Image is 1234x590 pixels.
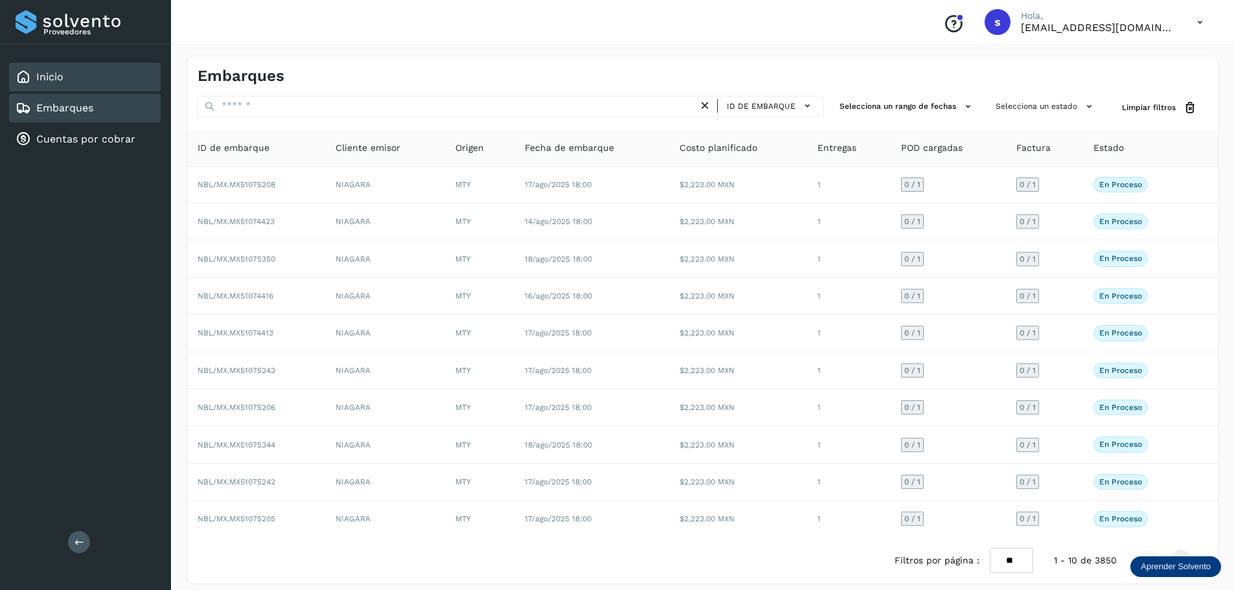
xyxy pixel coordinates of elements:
[1122,102,1176,113] span: Limpiar filtros
[445,240,514,277] td: MTY
[669,426,807,463] td: $2,223.00 MXN
[807,389,891,426] td: 1
[325,278,445,315] td: NIAGARA
[807,352,891,389] td: 1
[445,464,514,501] td: MTY
[9,125,161,153] div: Cuentas por cobrar
[198,440,275,449] span: NBL/MX.MX51075344
[325,203,445,240] td: NIAGARA
[904,367,920,374] span: 0 / 1
[669,166,807,203] td: $2,223.00 MXN
[525,141,614,155] span: Fecha de embarque
[669,278,807,315] td: $2,223.00 MXN
[36,102,93,114] a: Embarques
[198,217,275,226] span: NBL/MX.MX51074423
[817,141,856,155] span: Entregas
[904,403,920,411] span: 0 / 1
[834,96,980,117] button: Selecciona un rango de fechas
[445,501,514,537] td: MTY
[990,96,1101,117] button: Selecciona un estado
[807,278,891,315] td: 1
[904,181,920,188] span: 0 / 1
[36,71,63,83] a: Inicio
[669,389,807,426] td: $2,223.00 MXN
[325,389,445,426] td: NIAGARA
[525,403,591,412] span: 17/ago/2025 18:00
[525,477,591,486] span: 17/ago/2025 18:00
[807,426,891,463] td: 1
[198,403,275,412] span: NBL/MX.MX51075206
[325,426,445,463] td: NIAGARA
[904,218,920,225] span: 0 / 1
[669,203,807,240] td: $2,223.00 MXN
[445,389,514,426] td: MTY
[43,27,155,36] p: Proveedores
[1021,10,1176,21] p: Hola,
[445,352,514,389] td: MTY
[1099,180,1142,189] p: En proceso
[1020,478,1036,486] span: 0 / 1
[198,477,275,486] span: NBL/MX.MX51075242
[445,166,514,203] td: MTY
[325,240,445,277] td: NIAGARA
[669,315,807,352] td: $2,223.00 MXN
[445,278,514,315] td: MTY
[325,352,445,389] td: NIAGARA
[198,514,275,523] span: NBL/MX.MX51075205
[525,440,592,449] span: 18/ago/2025 18:00
[1141,562,1211,572] p: Aprender Solvento
[807,203,891,240] td: 1
[325,166,445,203] td: NIAGARA
[669,464,807,501] td: $2,223.00 MXN
[1020,181,1036,188] span: 0 / 1
[198,328,273,337] span: NBL/MX.MX51074413
[198,141,269,155] span: ID de embarque
[1016,141,1051,155] span: Factura
[1054,554,1117,567] span: 1 - 10 de 3850
[1021,21,1176,34] p: sectram23@gmail.com
[9,63,161,91] div: Inicio
[525,291,592,301] span: 16/ago/2025 18:00
[525,328,591,337] span: 17/ago/2025 18:00
[807,315,891,352] td: 1
[895,554,979,567] span: Filtros por página :
[901,141,963,155] span: POD cargadas
[445,426,514,463] td: MTY
[36,133,135,145] a: Cuentas por cobrar
[807,464,891,501] td: 1
[198,67,284,85] h4: Embarques
[1020,403,1036,411] span: 0 / 1
[1099,217,1142,226] p: En proceso
[1020,441,1036,449] span: 0 / 1
[455,141,484,155] span: Origen
[1099,440,1142,449] p: En proceso
[1020,329,1036,337] span: 0 / 1
[1020,218,1036,225] span: 0 / 1
[1099,403,1142,412] p: En proceso
[669,352,807,389] td: $2,223.00 MXN
[807,501,891,537] td: 1
[336,141,400,155] span: Cliente emisor
[198,180,275,189] span: NBL/MX.MX51075208
[669,501,807,537] td: $2,223.00 MXN
[445,203,514,240] td: MTY
[525,514,591,523] span: 17/ago/2025 18:00
[1099,366,1142,375] p: En proceso
[525,217,592,226] span: 14/ago/2025 18:00
[1099,254,1142,263] p: En proceso
[1020,367,1036,374] span: 0 / 1
[1020,515,1036,523] span: 0 / 1
[1112,96,1207,120] button: Limpiar filtros
[904,441,920,449] span: 0 / 1
[198,291,273,301] span: NBL/MX.MX51074416
[727,100,795,112] span: ID de embarque
[445,315,514,352] td: MTY
[198,366,275,375] span: NBL/MX.MX51075243
[807,166,891,203] td: 1
[1020,255,1036,263] span: 0 / 1
[904,515,920,523] span: 0 / 1
[1093,141,1124,155] span: Estado
[1020,292,1036,300] span: 0 / 1
[525,180,591,189] span: 17/ago/2025 18:00
[198,255,275,264] span: NBL/MX.MX51075350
